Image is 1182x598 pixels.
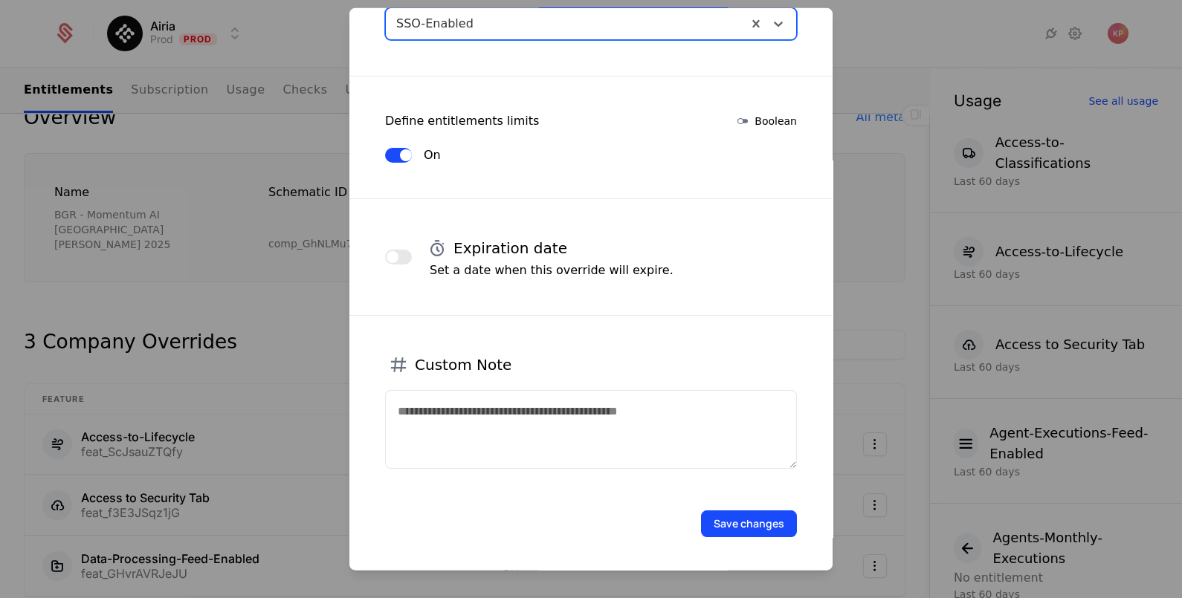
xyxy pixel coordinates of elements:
[385,111,539,129] div: Define entitlements limits
[755,113,797,128] span: Boolean
[430,261,674,279] p: Set a date when this override will expire.
[424,147,441,162] label: On
[701,510,797,536] button: Save changes
[415,354,511,374] h4: Custom Note
[453,237,567,258] h4: Expiration date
